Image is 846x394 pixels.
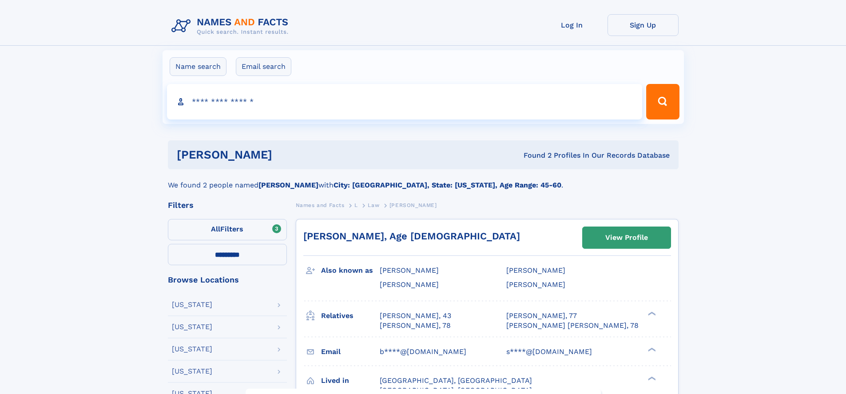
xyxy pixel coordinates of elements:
[321,344,380,359] h3: Email
[321,308,380,323] h3: Relatives
[303,231,520,242] a: [PERSON_NAME], Age [DEMOGRAPHIC_DATA]
[321,263,380,278] h3: Also known as
[258,181,318,189] b: [PERSON_NAME]
[646,310,656,316] div: ❯
[172,368,212,375] div: [US_STATE]
[646,346,656,352] div: ❯
[211,225,220,233] span: All
[168,169,679,191] div: We found 2 people named with .
[172,346,212,353] div: [US_STATE]
[177,149,398,160] h1: [PERSON_NAME]
[168,14,296,38] img: Logo Names and Facts
[536,14,608,36] a: Log In
[172,301,212,308] div: [US_STATE]
[380,376,532,385] span: [GEOGRAPHIC_DATA], [GEOGRAPHIC_DATA]
[646,375,656,381] div: ❯
[368,199,379,211] a: Law
[380,321,451,330] a: [PERSON_NAME], 78
[321,373,380,388] h3: Lived in
[506,266,565,275] span: [PERSON_NAME]
[398,151,670,160] div: Found 2 Profiles In Our Records Database
[380,280,439,289] span: [PERSON_NAME]
[506,280,565,289] span: [PERSON_NAME]
[605,227,648,248] div: View Profile
[170,57,226,76] label: Name search
[389,202,437,208] span: [PERSON_NAME]
[368,202,379,208] span: Law
[172,323,212,330] div: [US_STATE]
[380,311,451,321] a: [PERSON_NAME], 43
[506,311,577,321] a: [PERSON_NAME], 77
[354,199,358,211] a: L
[168,201,287,209] div: Filters
[608,14,679,36] a: Sign Up
[168,219,287,240] label: Filters
[334,181,561,189] b: City: [GEOGRAPHIC_DATA], State: [US_STATE], Age Range: 45-60
[354,202,358,208] span: L
[506,321,639,330] a: [PERSON_NAME] [PERSON_NAME], 78
[168,276,287,284] div: Browse Locations
[167,84,643,119] input: search input
[236,57,291,76] label: Email search
[583,227,671,248] a: View Profile
[296,199,345,211] a: Names and Facts
[646,84,679,119] button: Search Button
[380,266,439,275] span: [PERSON_NAME]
